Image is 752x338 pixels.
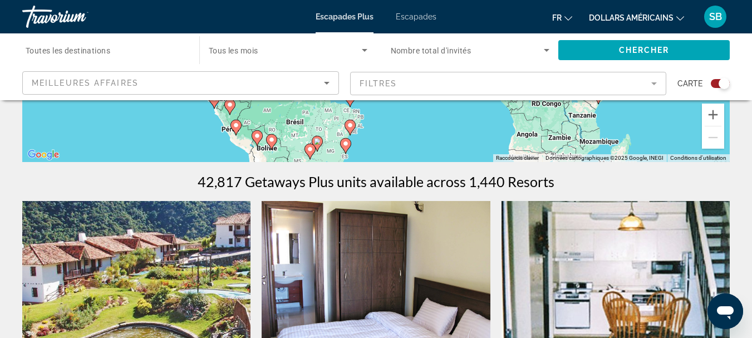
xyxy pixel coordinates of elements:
h1: 42,817 Getaways Plus units available across 1,440 Resorts [198,173,554,190]
button: Zoom avant [702,104,724,126]
button: Filter [350,71,667,96]
span: Nombre total d'invités [391,46,471,55]
button: Menu utilisateur [701,5,730,28]
a: Ouvrir cette zone dans Google Maps (dans une nouvelle fenêtre) [25,148,62,162]
span: Tous les mois [209,46,258,55]
button: Raccourcis clavier [496,154,539,162]
mat-select: Sort by [32,76,330,90]
button: Chercher [558,40,730,60]
button: Changer de langue [552,9,572,26]
button: Zoom arrière [702,126,724,149]
font: fr [552,13,562,22]
span: Meilleures affaires [32,79,139,87]
a: Escapades [396,12,436,21]
a: Escapades Plus [316,12,373,21]
iframe: Bouton de lancement de la fenêtre de messagerie [707,293,743,329]
a: Travorium [22,2,134,31]
img: Google [25,148,62,162]
span: Carte [677,76,702,91]
span: Toutes les destinations [26,46,110,55]
font: dollars américains [589,13,674,22]
font: SB [709,11,722,22]
a: Conditions d'utilisation (s'ouvre dans un nouvel onglet) [670,155,726,161]
button: Changer de devise [589,9,684,26]
span: Données cartographiques ©2025 Google, INEGI [545,155,663,161]
span: Chercher [619,46,670,55]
